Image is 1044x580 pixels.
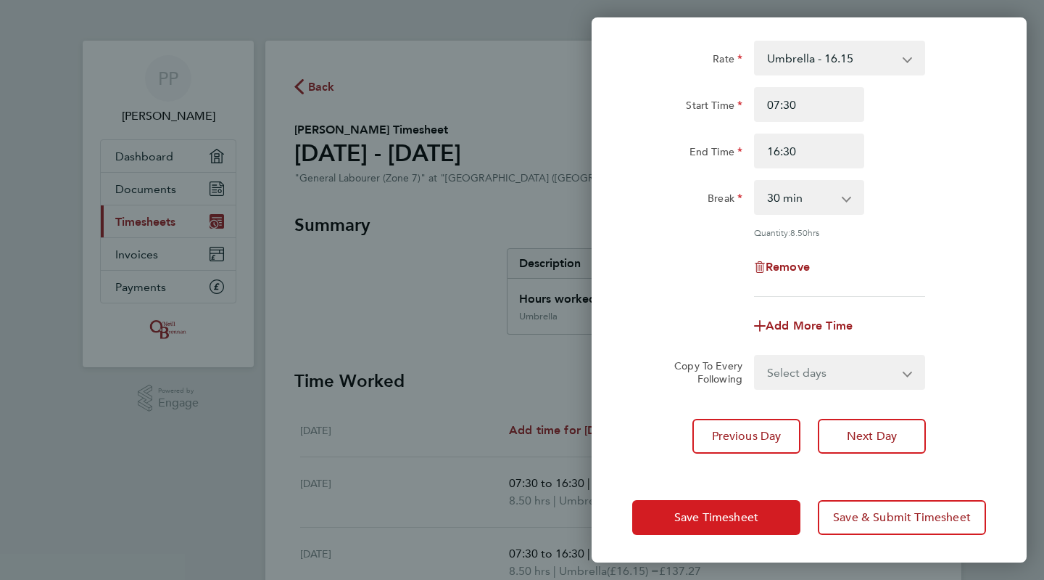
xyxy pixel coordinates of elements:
input: E.g. 18:00 [754,134,864,168]
button: Previous Day [692,419,800,454]
span: Save Timesheet [674,510,758,525]
button: Add More Time [754,320,853,332]
button: Next Day [818,419,926,454]
label: Rate [713,52,742,70]
span: Add More Time [766,319,853,332]
span: Save & Submit Timesheet [833,510,971,525]
div: Quantity: hrs [754,226,925,238]
button: Save & Submit Timesheet [818,500,986,535]
span: Next Day [847,429,897,444]
label: Start Time [686,99,742,116]
label: Break [708,192,742,209]
button: Save Timesheet [632,500,800,535]
span: 8.50 [790,226,808,238]
input: E.g. 08:00 [754,87,864,122]
label: End Time [689,145,742,163]
label: Copy To Every Following [663,359,742,385]
span: Remove [766,260,810,274]
span: Previous Day [712,429,782,444]
button: Remove [754,261,810,273]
